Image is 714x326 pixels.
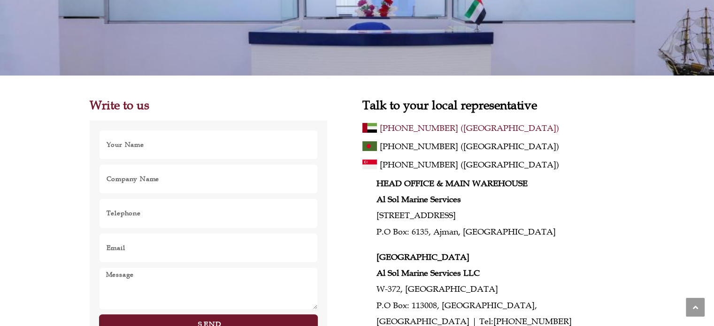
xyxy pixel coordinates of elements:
[376,194,461,205] strong: Al Sol Marine Services
[380,139,624,154] a: [PHONE_NUMBER] ([GEOGRAPHIC_DATA])
[376,175,624,240] p: [STREET_ADDRESS] P.O Box: 6135, Ajman, [GEOGRAPHIC_DATA]
[362,99,624,111] h2: Talk to your local representative
[380,121,624,136] a: [PHONE_NUMBER] ([GEOGRAPHIC_DATA])
[686,298,705,317] a: Scroll to the top of the page
[99,233,318,263] input: Email
[380,157,559,172] span: [PHONE_NUMBER] ([GEOGRAPHIC_DATA])
[376,268,480,278] strong: Al Sol Marine Services LLC
[90,99,328,111] h2: Write to us
[376,178,528,189] strong: HEAD OFFICE & MAIN WAREHOUSE
[380,157,624,172] a: [PHONE_NUMBER] ([GEOGRAPHIC_DATA])
[376,252,469,262] strong: [GEOGRAPHIC_DATA]
[380,121,559,136] span: [PHONE_NUMBER] ([GEOGRAPHIC_DATA])
[99,130,318,159] input: Your Name
[99,198,318,228] input: Only numbers and phone characters (#, -, *, etc) are accepted.
[380,139,559,154] span: [PHONE_NUMBER] ([GEOGRAPHIC_DATA])
[99,164,318,194] input: Company Name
